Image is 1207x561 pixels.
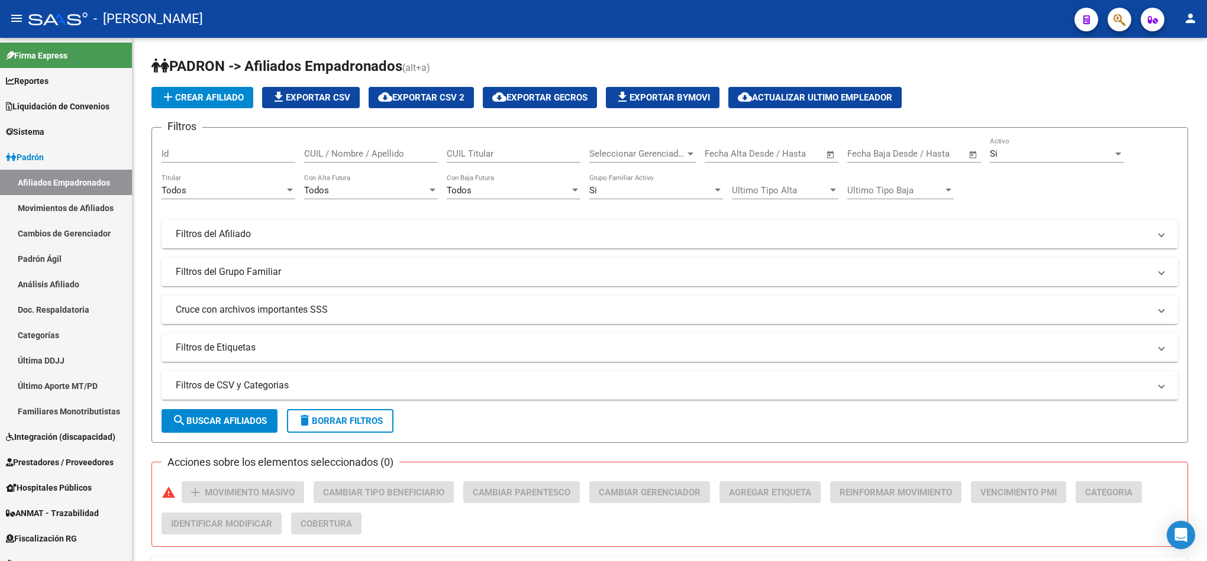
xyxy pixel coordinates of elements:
button: Categoria [1076,481,1142,503]
span: Exportar GECROS [492,92,588,103]
span: Ultimo Tipo Alta [732,185,828,196]
input: End date [896,148,954,159]
button: Cambiar Gerenciador [589,481,710,503]
mat-icon: cloud_download [738,90,752,104]
span: Ultimo Tipo Baja [847,185,943,196]
span: Fiscalización RG [6,532,77,545]
span: Vencimiento PMI [980,487,1057,498]
span: Agregar Etiqueta [729,487,811,498]
span: Exportar Bymovi [615,92,710,103]
mat-icon: add [188,485,202,500]
mat-expansion-panel-header: Filtros del Grupo Familiar [162,258,1178,286]
mat-panel-title: Filtros de Etiquetas [176,341,1150,354]
mat-panel-title: Filtros del Grupo Familiar [176,265,1150,278]
span: Si [990,148,998,159]
span: Movimiento Masivo [205,487,295,498]
mat-expansion-panel-header: Filtros de CSV y Categorias [162,371,1178,400]
span: Identificar Modificar [171,518,272,529]
span: ANMAT - Trazabilidad [6,507,99,520]
span: Si [589,185,597,196]
span: PADRON -> Afiliados Empadronados [151,58,402,74]
mat-icon: file_download [615,90,630,104]
mat-icon: cloud_download [492,90,506,104]
span: Reportes [6,74,49,87]
button: Open calendar [967,148,980,161]
span: Todos [447,185,472,196]
mat-icon: file_download [272,90,286,104]
span: Cambiar Tipo Beneficiario [323,487,444,498]
button: Exportar CSV 2 [369,87,474,108]
input: Start date [705,148,743,159]
div: Open Intercom Messenger [1167,521,1195,549]
mat-expansion-panel-header: Filtros de Etiquetas [162,333,1178,362]
span: Sistema [6,125,44,138]
span: Seleccionar Gerenciador [589,148,685,159]
span: Liquidación de Convenios [6,100,109,113]
mat-icon: add [161,90,175,104]
mat-icon: delete [298,413,312,427]
span: Exportar CSV 2 [378,92,464,103]
button: Crear Afiliado [151,87,253,108]
mat-panel-title: Filtros del Afiliado [176,228,1150,241]
span: Cambiar Parentesco [473,487,570,498]
button: Buscar Afiliados [162,409,277,433]
mat-panel-title: Filtros de CSV y Categorias [176,379,1150,392]
span: Cambiar Gerenciador [599,487,701,498]
span: Actualizar ultimo Empleador [738,92,892,103]
button: Cambiar Tipo Beneficiario [314,481,454,503]
span: Hospitales Públicos [6,481,92,494]
input: End date [754,148,811,159]
button: Identificar Modificar [162,513,282,534]
span: Reinformar Movimiento [840,487,952,498]
mat-expansion-panel-header: Cruce con archivos importantes SSS [162,296,1178,324]
span: Integración (discapacidad) [6,430,115,443]
button: Borrar Filtros [287,409,393,433]
button: Actualizar ultimo Empleador [728,87,902,108]
h3: Acciones sobre los elementos seleccionados (0) [162,454,399,471]
mat-panel-title: Cruce con archivos importantes SSS [176,303,1150,316]
span: Padrón [6,151,44,164]
mat-icon: person [1183,11,1198,25]
span: - [PERSON_NAME] [93,6,203,32]
span: Borrar Filtros [298,416,383,426]
button: Exportar Bymovi [606,87,719,108]
span: Exportar CSV [272,92,350,103]
span: Prestadores / Proveedores [6,456,114,469]
span: (alt+a) [402,62,430,73]
button: Exportar CSV [262,87,360,108]
button: Agregar Etiqueta [719,481,821,503]
button: Cambiar Parentesco [463,481,580,503]
button: Movimiento Masivo [182,481,304,503]
mat-expansion-panel-header: Filtros del Afiliado [162,220,1178,248]
button: Exportar GECROS [483,87,597,108]
button: Reinformar Movimiento [830,481,961,503]
span: Buscar Afiliados [172,416,267,426]
mat-icon: menu [9,11,24,25]
button: Cobertura [291,513,362,534]
span: Firma Express [6,49,67,62]
h3: Filtros [162,118,202,135]
span: Todos [304,185,329,196]
span: Crear Afiliado [161,92,244,103]
span: Categoria [1085,487,1132,498]
span: Cobertura [301,518,352,529]
mat-icon: cloud_download [378,90,392,104]
button: Open calendar [824,148,838,161]
mat-icon: search [172,413,186,427]
span: Todos [162,185,186,196]
mat-icon: warning [162,485,176,500]
input: Start date [847,148,886,159]
button: Vencimiento PMI [971,481,1066,503]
